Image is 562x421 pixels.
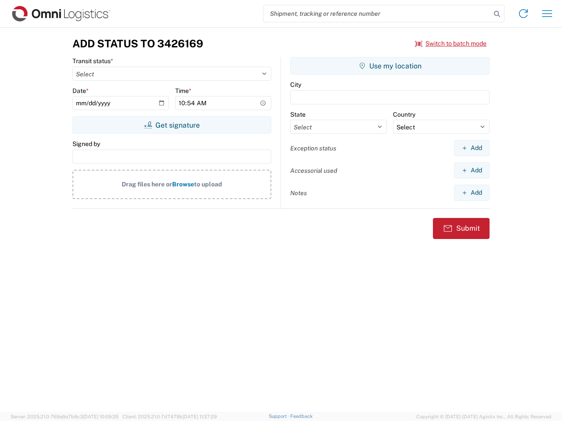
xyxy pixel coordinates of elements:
[72,37,203,50] h3: Add Status to 3426169
[269,414,291,419] a: Support
[454,140,490,156] button: Add
[290,111,306,118] label: State
[72,87,89,95] label: Date
[11,414,119,419] span: Server: 2025.21.0-769a9a7b8c3
[433,218,490,239] button: Submit
[393,111,415,118] label: Country
[290,167,337,175] label: Accessorial used
[263,5,491,22] input: Shipment, tracking or reference number
[454,162,490,178] button: Add
[415,36,486,51] button: Switch to batch mode
[290,414,313,419] a: Feedback
[72,57,113,65] label: Transit status
[83,414,119,419] span: [DATE] 10:09:35
[290,144,336,152] label: Exception status
[194,181,222,188] span: to upload
[290,57,490,75] button: Use my location
[290,189,307,197] label: Notes
[416,413,551,421] span: Copyright © [DATE]-[DATE] Agistix Inc., All Rights Reserved
[122,181,172,188] span: Drag files here or
[172,181,194,188] span: Browse
[290,81,301,89] label: City
[72,140,100,148] label: Signed by
[454,185,490,201] button: Add
[175,87,191,95] label: Time
[122,414,217,419] span: Client: 2025.21.0-7d7479b
[183,414,217,419] span: [DATE] 11:37:29
[72,116,271,134] button: Get signature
